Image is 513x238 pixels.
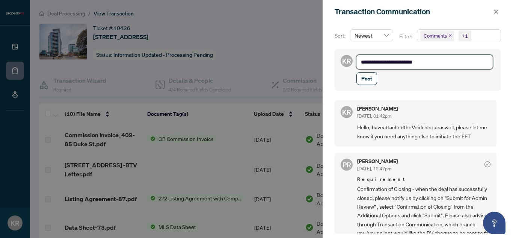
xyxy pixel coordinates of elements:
p: Sort: [335,32,347,40]
div: Transaction Communication [335,6,491,17]
span: Hello,IhaveattachedtheVoidchequeaswell, please let me know if you need anything else to initiate ... [357,123,490,141]
span: KR [342,56,351,66]
span: [DATE], 12:47pm [357,166,391,171]
span: Requirement [357,176,490,183]
button: Open asap [483,212,505,234]
span: [DATE], 01:42pm [357,113,391,119]
h5: [PERSON_NAME] [357,159,398,164]
span: KR [342,107,351,117]
div: +1 [462,32,468,39]
p: Filter: [399,32,413,41]
h5: [PERSON_NAME] [357,106,398,111]
span: close [493,9,499,14]
span: PR [343,159,351,170]
span: close [448,34,452,38]
span: check-circle [484,161,490,167]
button: Post [356,72,377,85]
span: Comments [420,30,454,41]
span: Newest [355,30,389,41]
span: Comments [424,32,447,39]
span: Post [361,73,372,85]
